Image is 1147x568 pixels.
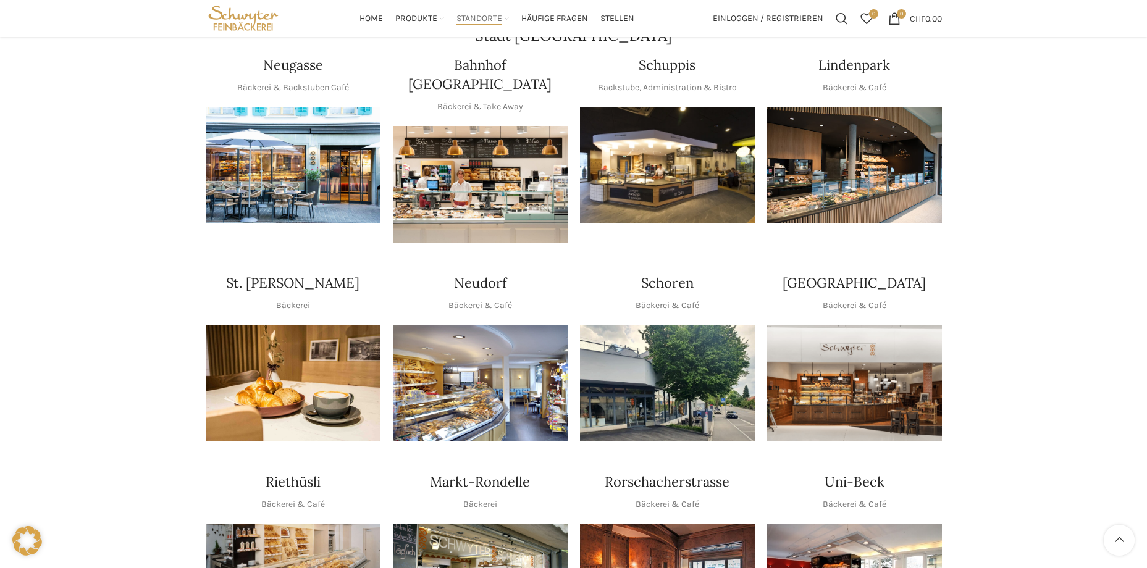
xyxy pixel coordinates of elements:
h4: St. [PERSON_NAME] [226,274,359,293]
p: Bäckerei & Café [823,498,886,511]
span: Home [359,13,383,25]
a: Home [359,6,383,31]
h4: Schoren [641,274,694,293]
bdi: 0.00 [910,13,942,23]
h4: Bahnhof [GEOGRAPHIC_DATA] [393,56,568,94]
p: Backstube, Administration & Bistro [598,81,737,94]
div: 1 / 1 [767,107,942,224]
p: Bäckerei & Café [448,299,512,312]
div: Main navigation [287,6,706,31]
h4: Lindenpark [818,56,890,75]
span: CHF [910,13,925,23]
p: Bäckerei & Café [823,81,886,94]
div: 1 / 1 [580,325,755,441]
span: 0 [897,9,906,19]
div: 1 / 1 [393,325,568,441]
img: 150130-Schwyter-013 [580,107,755,224]
img: Schwyter-1800x900 [767,325,942,441]
p: Bäckerei & Café [823,299,886,312]
h4: Schuppis [639,56,695,75]
a: Stellen [600,6,634,31]
p: Bäckerei & Café [636,299,699,312]
div: 1 / 1 [393,126,568,243]
p: Bäckerei [463,498,497,511]
h4: Riethüsli [266,472,321,491]
a: Einloggen / Registrieren [707,6,830,31]
img: Bahnhof St. Gallen [393,126,568,243]
img: 017-e1571925257345 [767,107,942,224]
span: Produkte [395,13,437,25]
div: 1 / 1 [580,107,755,224]
span: 0 [869,9,878,19]
a: Produkte [395,6,444,31]
a: Scroll to top button [1104,525,1135,556]
h2: Stadt [GEOGRAPHIC_DATA] [206,28,942,43]
a: 0 CHF0.00 [882,6,948,31]
div: 1 / 1 [767,325,942,441]
h4: Neudorf [454,274,506,293]
p: Bäckerei & Backstuben Café [237,81,349,94]
div: Meine Wunschliste [854,6,879,31]
a: 0 [854,6,879,31]
h4: Rorschacherstrasse [605,472,729,491]
a: Standorte [456,6,509,31]
p: Bäckerei & Take Away [437,100,523,114]
a: Häufige Fragen [521,6,588,31]
img: 0842cc03-b884-43c1-a0c9-0889ef9087d6 copy [580,325,755,441]
span: Einloggen / Registrieren [713,14,823,23]
div: 1 / 1 [206,107,380,224]
p: Bäckerei [276,299,310,312]
img: Neugasse [206,107,380,224]
img: Neudorf_1 [393,325,568,441]
h4: Uni-Beck [825,472,884,491]
div: 1 / 1 [206,325,380,441]
span: Stellen [600,13,634,25]
a: Site logo [206,12,282,23]
h4: Neugasse [263,56,323,75]
h4: [GEOGRAPHIC_DATA] [783,274,926,293]
span: Standorte [456,13,502,25]
span: Häufige Fragen [521,13,588,25]
p: Bäckerei & Café [636,498,699,511]
h4: Markt-Rondelle [430,472,530,491]
a: Suchen [830,6,854,31]
img: schwyter-23 [206,325,380,441]
p: Bäckerei & Café [261,498,325,511]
